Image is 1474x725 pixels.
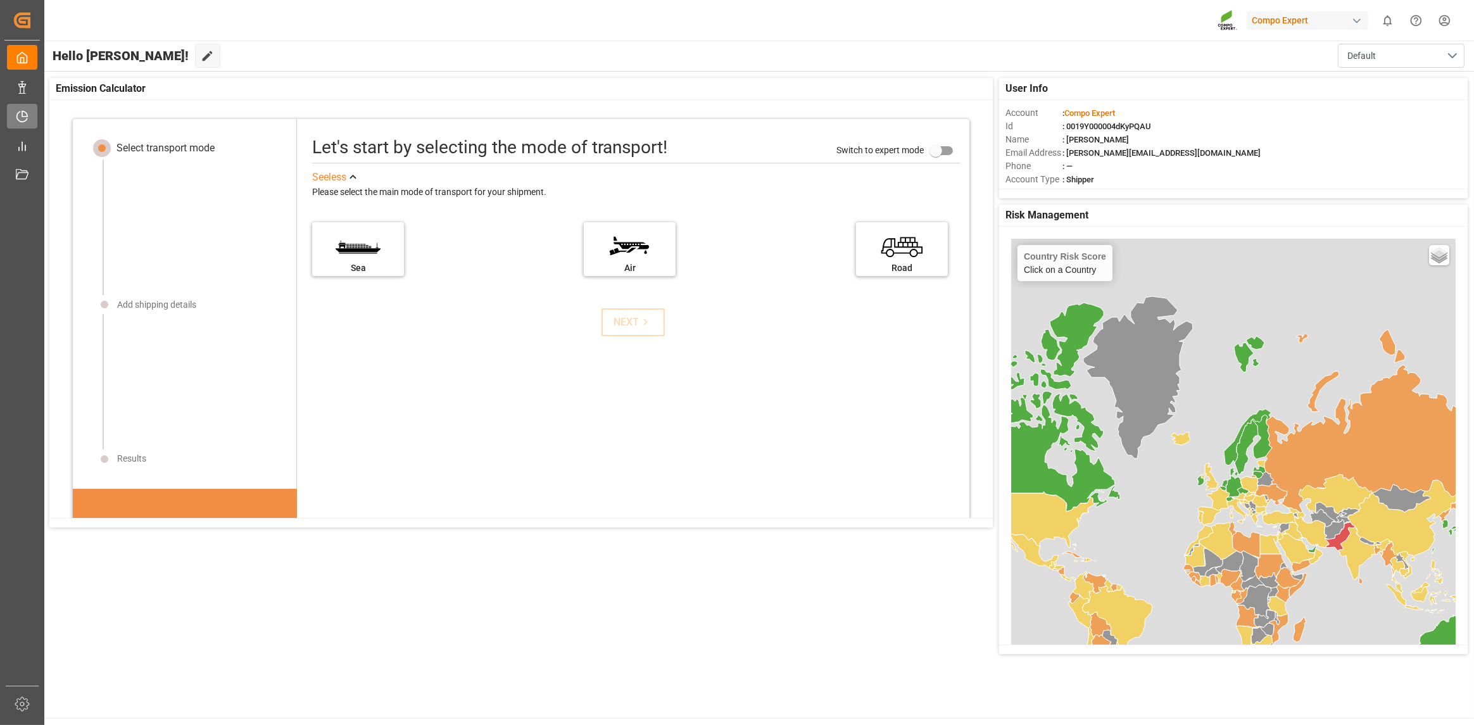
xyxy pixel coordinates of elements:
h4: Country Risk Score [1024,251,1106,262]
span: : — [1062,161,1073,171]
div: Sea [318,262,398,275]
button: Help Center [1402,6,1430,35]
span: User Info [1005,81,1048,96]
div: Add shipping details [117,298,196,312]
span: Emission Calculator [56,81,146,96]
img: Screenshot%202023-09-29%20at%2010.02.21.png_1712312052.png [1218,9,1238,32]
span: : 0019Y000004dKyPQAU [1062,122,1151,131]
button: open menu [1338,44,1465,68]
div: Select transport mode [117,141,215,156]
span: Risk Management [1005,208,1088,223]
span: Hello [PERSON_NAME]! [53,44,189,68]
div: Let's start by selecting the mode of transport! [312,134,667,161]
div: Click on a Country [1024,251,1106,275]
div: Compo Expert [1247,11,1368,30]
div: Please select the main mode of transport for your shipment. [312,185,961,200]
span: : [PERSON_NAME][EMAIL_ADDRESS][DOMAIN_NAME] [1062,148,1261,158]
div: Air [590,262,669,275]
span: Compo Expert [1064,108,1115,118]
a: Layers [1429,245,1449,265]
div: NEXT [614,315,652,330]
button: show 0 new notifications [1373,6,1402,35]
span: Email Address [1005,146,1062,160]
span: Account Type [1005,173,1062,186]
span: Name [1005,133,1062,146]
span: Phone [1005,160,1062,173]
span: Account [1005,106,1062,120]
button: NEXT [602,308,665,336]
div: See less [312,170,346,185]
span: Switch to expert mode [836,145,924,155]
span: : [1062,108,1115,118]
span: Default [1347,49,1376,63]
span: : Shipper [1062,175,1094,184]
button: Compo Expert [1247,8,1373,32]
div: Results [117,452,146,465]
span: : [PERSON_NAME] [1062,135,1129,144]
span: Id [1005,120,1062,133]
div: Road [862,262,942,275]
